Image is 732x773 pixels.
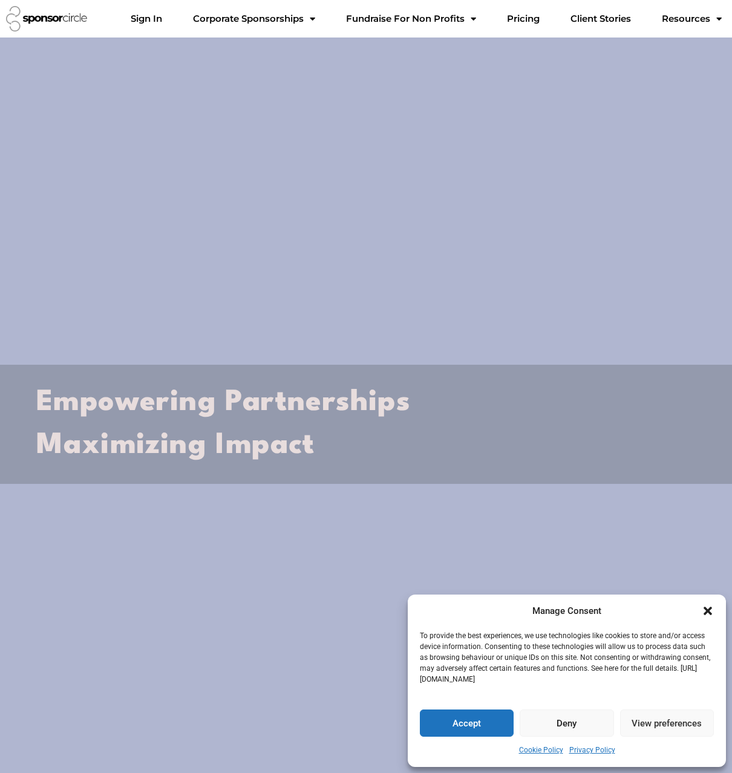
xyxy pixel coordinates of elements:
a: Cookie Policy [519,743,563,758]
a: Privacy Policy [569,743,615,758]
nav: Menu [121,7,731,31]
a: Client Stories [561,7,641,31]
button: Deny [520,709,613,737]
button: Accept [420,709,514,737]
a: Resources [652,7,731,31]
a: Fundraise For Non ProfitsMenu Toggle [336,7,486,31]
div: Manage Consent [532,604,601,619]
img: Sponsor Circle logo [6,6,87,31]
a: Pricing [497,7,549,31]
a: Corporate SponsorshipsMenu Toggle [183,7,325,31]
div: Close dialogue [702,605,714,617]
button: View preferences [620,709,714,737]
h2: Empowering Partnerships Maximizing Impact [36,381,696,468]
p: To provide the best experiences, we use technologies like cookies to store and/or access device i... [420,630,713,685]
a: Sign In [121,7,172,31]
